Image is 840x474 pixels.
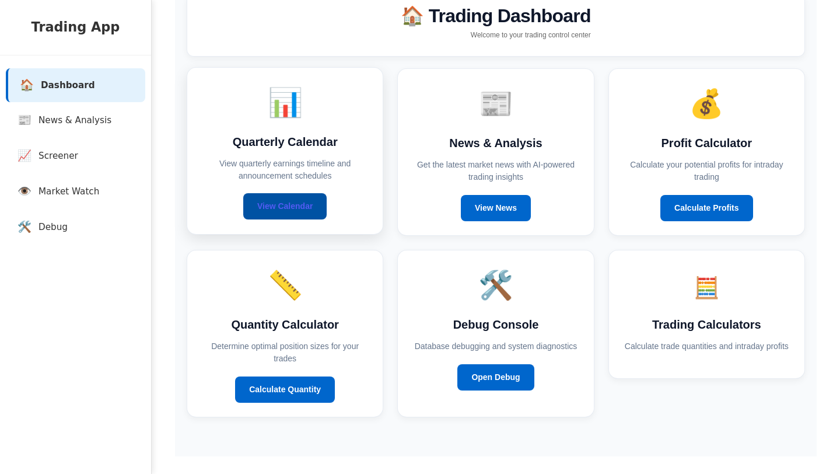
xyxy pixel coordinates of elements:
span: 🧮 [694,276,720,299]
h3: Quarterly Calendar [201,133,369,151]
a: View Calendar [243,193,327,219]
a: 🧮Trading CalculatorsCalculate trade quantities and intraday profits [608,250,805,417]
span: 📈 [17,148,32,165]
p: View quarterly earnings timeline and announcement schedules [201,158,369,182]
div: 📊 [201,82,369,124]
span: Debug [38,221,68,234]
p: Welcome to your trading control center [401,30,590,40]
h3: Quantity Calculator [201,316,369,333]
h3: Trading Calculators [623,316,790,333]
span: 🏠 [20,77,34,94]
span: News & Analysis [38,114,111,127]
h3: News & Analysis [412,134,579,152]
p: Get the latest market news with AI-powered trading insights [412,159,579,183]
h2: Trading App [12,18,139,37]
h2: 🏠 Trading Dashboard [401,2,590,30]
h3: Profit Calculator [623,134,790,152]
span: Dashboard [41,79,95,92]
span: Market Watch [38,185,99,198]
span: 👁️ [17,183,32,200]
div: 📰 [412,83,579,125]
a: 🛠️Debug [6,210,145,245]
span: 📰 [17,112,32,129]
a: 🏠Dashboard [6,68,145,103]
div: 🛠️ [412,264,579,306]
a: Open Debug [457,364,534,391]
a: Calculate Quantity [235,377,335,403]
a: Calculate Profits [660,195,752,221]
div: 📏 [201,264,369,306]
p: Calculate trade quantities and intraday profits [623,340,790,353]
a: 👁️Market Watch [6,175,145,209]
a: 📰News & Analysis [6,103,145,138]
p: Determine optimal position sizes for your trades [201,340,369,365]
p: Database debugging and system diagnostics [412,340,579,353]
div: 💰 [623,83,790,125]
h3: Debug Console [412,316,579,333]
a: 📈Screener [6,139,145,173]
p: Calculate your potential profits for intraday trading [623,159,790,183]
a: View News [461,195,531,221]
span: 🛠️ [17,219,32,236]
span: Screener [38,149,78,163]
